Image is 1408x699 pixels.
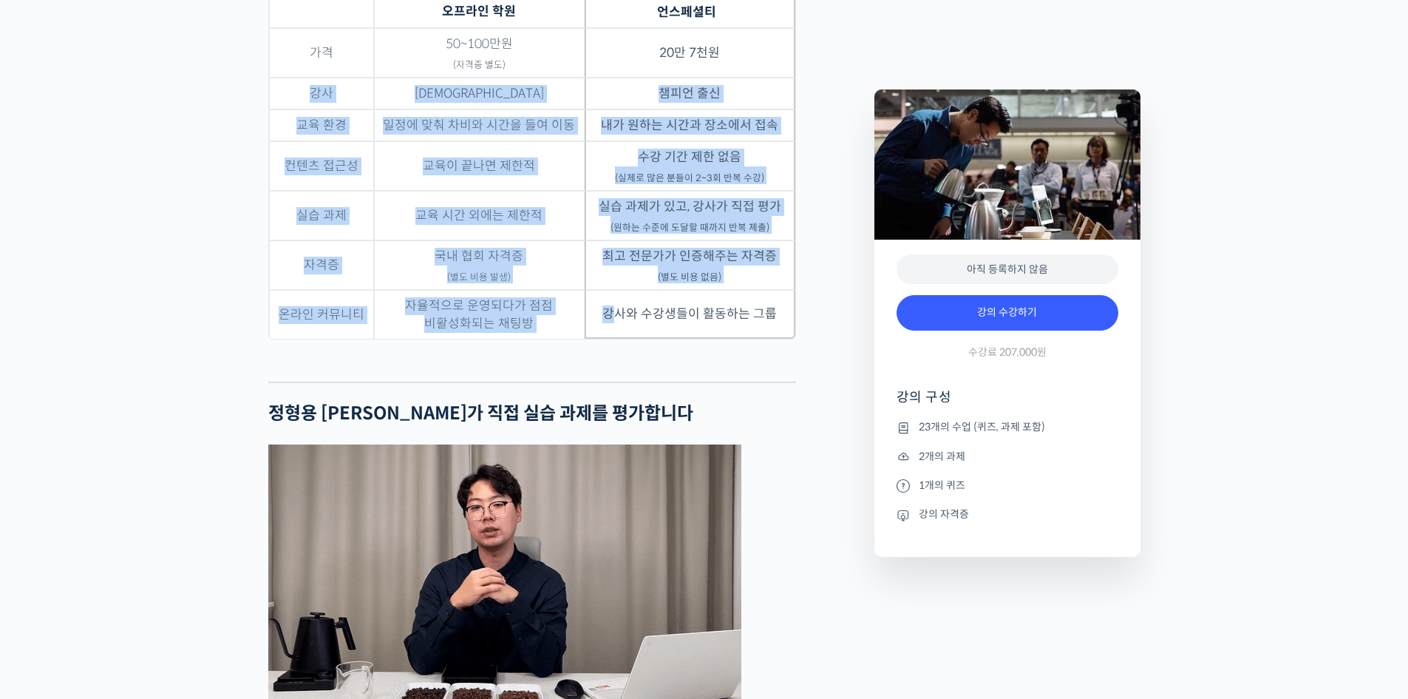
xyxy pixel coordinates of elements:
[585,28,795,78] td: 20만 7천원
[897,448,1118,465] li: 2개의 과제
[442,4,516,19] strong: 오프라인 학원
[135,492,153,504] span: 대화
[585,78,795,109] td: 챔피언 출신
[269,240,374,290] td: 자격증
[269,191,374,240] td: 실습 과제
[374,78,585,109] td: [DEMOGRAPHIC_DATA]
[897,419,1118,436] li: 23개의 수업 (퀴즈, 과제 포함)
[191,469,284,506] a: 설정
[269,28,374,78] td: 가격
[897,295,1118,331] a: 강의 수강하기
[585,141,795,191] td: 수강 기간 제한 없음
[268,402,693,425] strong: 정형용 [PERSON_NAME]가 직접 실습 과제를 평가합니다
[47,491,55,503] span: 홈
[897,476,1118,494] li: 1개의 퀴즈
[585,290,795,339] td: 강사와 수강생들이 활동하는 그룹
[615,172,764,184] sub: (실제로 많은 분들이 2~3회 반복 수강)
[98,469,191,506] a: 대화
[897,506,1118,524] li: 강의 자격증
[585,191,795,240] td: 실습 과제가 있고, 강사가 직접 평가
[897,254,1118,285] div: 아직 등록하지 않음
[374,109,585,141] td: 일정에 맞춰 차비와 시간을 들여 이동
[897,388,1118,418] h4: 강의 구성
[269,290,374,339] td: 온라인 커뮤니티
[585,240,795,290] td: 최고 전문가가 인증해주는 자격증
[447,271,511,283] sub: (별도 비용 발생)
[374,290,585,339] td: 자율적으로 운영되다가 점점 비활성화되는 채팅방
[374,240,585,290] td: 국내 협회 자격증
[374,28,585,78] td: 50~100만원
[269,78,374,109] td: 강사
[968,345,1047,359] span: 수강료 207,000원
[228,491,246,503] span: 설정
[658,271,721,283] sub: (별도 비용 없음)
[4,469,98,506] a: 홈
[269,109,374,141] td: 교육 환경
[374,191,585,240] td: 교육 시간 외에는 제한적
[611,222,769,234] sub: (원하는 수준에 도달할 때까지 반복 제출)
[585,109,795,141] td: 내가 원하는 시간과 장소에서 접속
[374,141,585,191] td: 교육이 끝나면 제한적
[269,141,374,191] td: 컨텐츠 접근성
[453,59,506,71] sub: (자격증 별도)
